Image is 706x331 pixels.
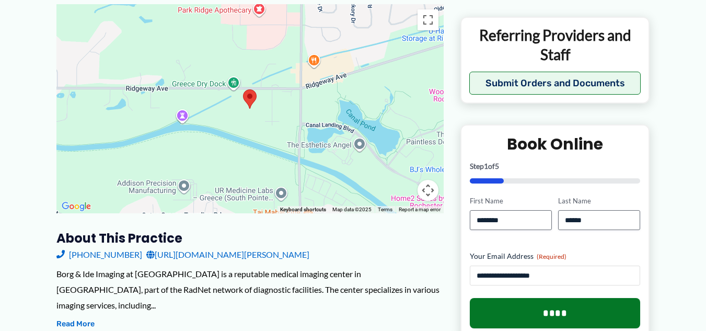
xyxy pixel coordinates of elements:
[558,196,640,206] label: Last Name
[378,207,392,212] a: Terms (opens in new tab)
[399,207,441,212] a: Report a map error
[280,206,326,213] button: Keyboard shortcuts
[470,250,641,261] label: Your Email Address
[56,247,142,262] a: [PHONE_NUMBER]
[470,163,641,170] p: Step of
[469,26,641,64] p: Referring Providers and Staff
[418,180,438,201] button: Map camera controls
[56,266,444,313] div: Borg & Ide Imaging at [GEOGRAPHIC_DATA] is a reputable medical imaging center in [GEOGRAPHIC_DATA...
[537,252,566,260] span: (Required)
[56,318,95,330] button: Read More
[418,9,438,30] button: Toggle fullscreen view
[59,200,94,213] a: Open this area in Google Maps (opens a new window)
[332,207,372,212] span: Map data ©2025
[146,247,309,262] a: [URL][DOMAIN_NAME][PERSON_NAME]
[59,200,94,213] img: Google
[56,230,444,246] h3: About this practice
[469,72,641,95] button: Submit Orders and Documents
[484,162,488,170] span: 1
[470,196,552,206] label: First Name
[470,134,641,154] h2: Book Online
[495,162,499,170] span: 5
